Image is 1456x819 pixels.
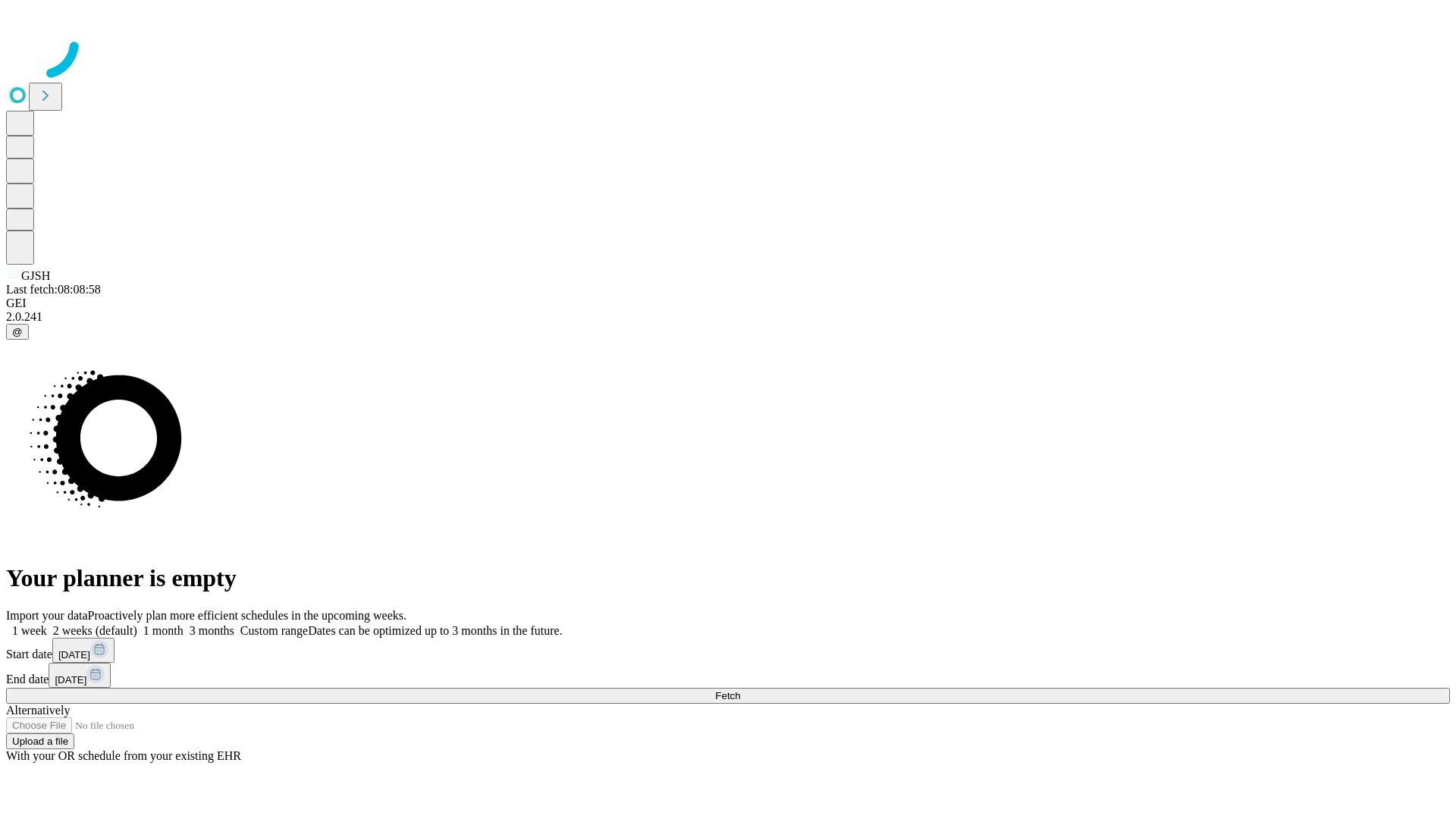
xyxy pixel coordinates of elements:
[6,749,241,762] span: With your OR schedule from your existing EHR
[6,310,1450,324] div: 2.0.241
[49,663,111,688] button: [DATE]
[190,624,234,637] span: 3 months
[6,564,1450,592] h1: Your planner is empty
[6,733,74,749] button: Upload a file
[53,624,137,637] span: 2 weeks (default)
[308,624,562,637] span: Dates can be optimized up to 3 months in the future.
[6,663,1450,688] div: End date
[88,609,406,622] span: Proactively plan more efficient schedules in the upcoming weeks.
[240,624,308,637] span: Custom range
[52,638,115,663] button: [DATE]
[55,674,86,686] span: [DATE]
[12,326,23,337] span: @
[6,638,1450,663] div: Start date
[6,704,70,717] span: Alternatively
[143,624,184,637] span: 1 month
[715,690,740,701] span: Fetch
[58,649,90,661] span: [DATE]
[21,269,50,282] span: GJSH
[6,688,1450,704] button: Fetch
[6,297,1450,310] div: GEI
[6,609,88,622] span: Import your data
[12,624,47,637] span: 1 week
[6,283,101,296] span: Last fetch: 08:08:58
[6,324,29,340] button: @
